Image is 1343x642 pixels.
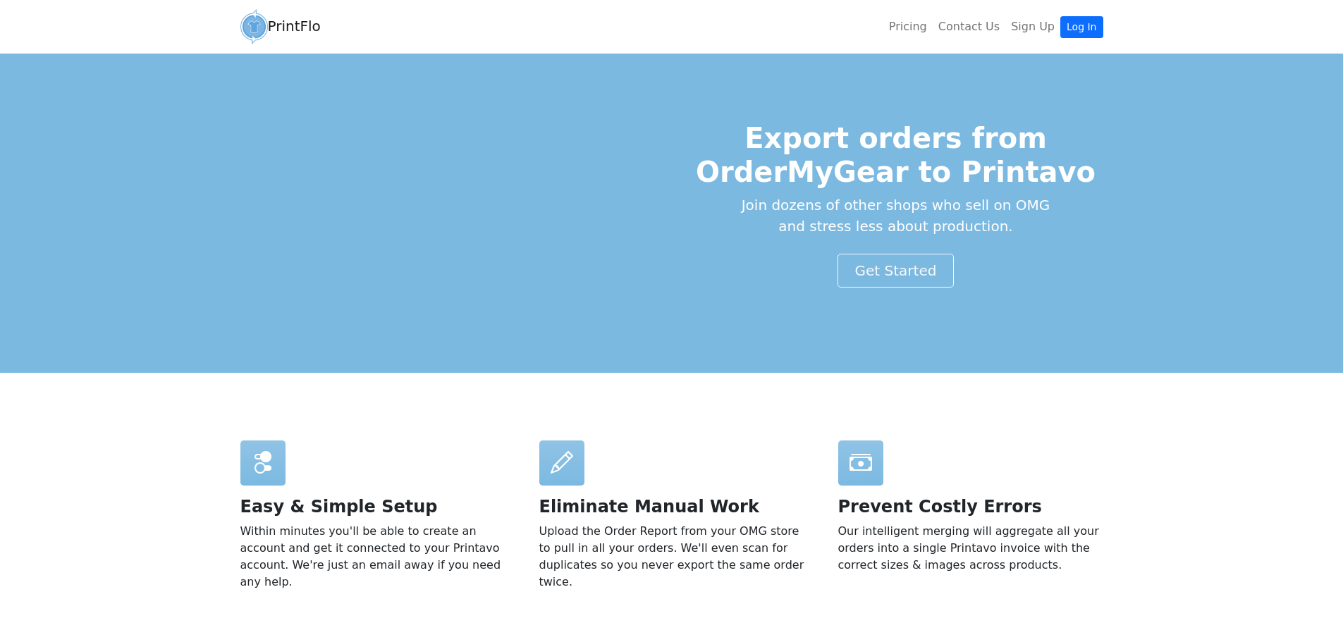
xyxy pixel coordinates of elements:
p: Upload the Order Report from your OMG store to pull in all your orders. We'll even scan for dupli... [539,523,804,591]
a: Get Started [838,254,955,288]
img: circular_logo-4a08d987a9942ce4795adb5847083485d81243b80dbf4c7330427bb863ee0966.png [240,9,268,44]
p: Join dozens of other shops who sell on OMG and stress less about production. [689,195,1103,237]
a: Contact Us [933,13,1005,41]
h2: Easy & Simple Setup [240,497,505,517]
h1: Export orders from OrderMyGear to Printavo [689,121,1103,189]
p: Within minutes you'll be able to create an account and get it connected to your Printavo account.... [240,523,505,591]
p: Our intelligent merging will aggregate all your orders into a single Printavo invoice with the co... [838,523,1103,574]
a: PrintFlo [240,6,321,48]
a: Pricing [883,13,933,41]
h2: Eliminate Manual Work [539,497,804,517]
a: Log In [1060,16,1103,38]
h2: Prevent Costly Errors [838,497,1103,517]
a: Sign Up [1005,13,1060,41]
